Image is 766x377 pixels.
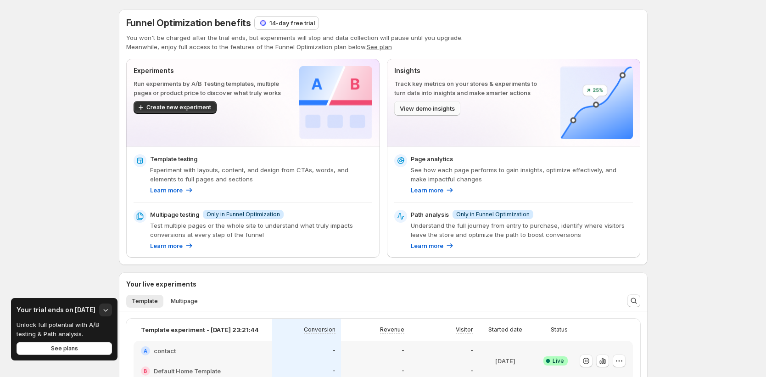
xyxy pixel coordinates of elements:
button: See plan [367,43,392,51]
p: Experiment with layouts, content, and design from CTAs, words, and elements to full pages and sec... [150,165,372,184]
a: Learn more [411,241,454,250]
p: Run experiments by A/B Testing templates, multiple pages or product price to discover what truly ... [134,79,285,97]
h2: B [144,368,147,374]
p: Track key metrics on your stores & experiments to turn data into insights and make smarter actions [394,79,545,97]
a: Learn more [411,186,454,195]
h2: A [144,348,147,354]
p: Page analytics [411,154,453,163]
h3: Your live experiments [126,280,196,289]
span: See plans [51,345,78,352]
button: See plans [17,342,112,355]
span: Only in Funnel Optimization [456,211,530,218]
a: Learn more [150,186,194,195]
h2: contact [154,346,176,355]
p: Template testing [150,154,197,163]
img: 14-day free trial [258,18,268,28]
span: Template [132,298,158,305]
p: Learn more [150,186,183,195]
p: Insights [394,66,545,75]
img: Experiments [299,66,372,139]
p: - [333,347,335,354]
span: Live [553,357,564,365]
p: [DATE] [495,356,515,366]
p: Started date [488,326,522,333]
img: Insights [560,66,633,139]
p: Unlock full potential with A/B testing & Path analysis. [17,320,106,338]
p: Conversion [304,326,335,333]
span: Only in Funnel Optimization [207,211,280,218]
button: Create new experiment [134,101,217,114]
span: Multipage [171,298,198,305]
p: Learn more [150,241,183,250]
p: You won't be charged after the trial ends, but experiments will stop and data collection will pau... [126,33,640,42]
button: Search and filter results [627,294,640,307]
span: Funnel Optimization benefits [126,17,251,28]
p: - [402,367,404,375]
p: Multipage testing [150,210,199,219]
p: Revenue [380,326,404,333]
p: Learn more [411,241,443,250]
p: Visitor [456,326,473,333]
p: Status [551,326,568,333]
p: Understand the full journey from entry to purchase, identify where visitors leave the store and o... [411,221,633,239]
p: See how each page performs to gain insights, optimize effectively, and make impactful changes [411,165,633,184]
p: Path analysis [411,210,449,219]
span: Create new experiment [146,104,211,111]
a: Learn more [150,241,194,250]
button: View demo insights [394,101,460,116]
p: - [402,347,404,354]
p: Learn more [411,186,443,195]
h2: Default Home Template [154,366,221,376]
p: - [470,367,473,375]
p: - [333,367,335,375]
p: Meanwhile, enjoy full access to the features of the Funnel Optimization plan below. [126,42,640,51]
span: View demo insights [400,104,455,113]
p: 14-day free trial [269,18,315,28]
p: Test multiple pages or the whole site to understand what truly impacts conversions at every step ... [150,221,372,239]
p: Experiments [134,66,285,75]
p: - [470,347,473,354]
h3: Your trial ends on [DATE] [17,305,95,315]
p: Template experiment - [DATE] 23:21:44 [141,325,259,334]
